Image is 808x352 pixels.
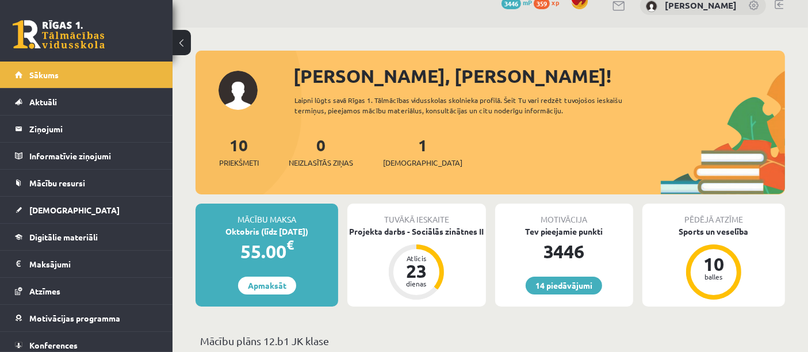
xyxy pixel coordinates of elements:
[646,1,657,12] img: Kārlis Gusts
[15,89,158,115] a: Aktuāli
[399,255,434,262] div: Atlicis
[495,238,633,265] div: 3446
[15,116,158,142] a: Ziņojumi
[642,204,785,225] div: Pēdējā atzīme
[29,340,78,350] span: Konferences
[15,143,158,169] a: Informatīvie ziņojumi
[286,236,294,253] span: €
[399,262,434,280] div: 23
[642,225,785,301] a: Sports un veselība 10 balles
[29,251,158,277] legend: Maksājumi
[15,170,158,196] a: Mācību resursi
[526,277,602,294] a: 14 piedāvājumi
[15,197,158,223] a: [DEMOGRAPHIC_DATA]
[289,135,353,169] a: 0Neizlasītās ziņas
[29,116,158,142] legend: Ziņojumi
[219,157,259,169] span: Priekšmeti
[495,204,633,225] div: Motivācija
[196,204,338,225] div: Mācību maksa
[347,204,485,225] div: Tuvākā ieskaite
[29,205,120,215] span: [DEMOGRAPHIC_DATA]
[347,225,485,238] div: Projekta darbs - Sociālās zinātnes II
[293,62,785,90] div: [PERSON_NAME], [PERSON_NAME]!
[696,255,731,273] div: 10
[29,143,158,169] legend: Informatīvie ziņojumi
[29,313,120,323] span: Motivācijas programma
[29,232,98,242] span: Digitālie materiāli
[289,157,353,169] span: Neizlasītās ziņas
[238,277,296,294] a: Apmaksāt
[383,135,462,169] a: 1[DEMOGRAPHIC_DATA]
[29,178,85,188] span: Mācību resursi
[29,97,57,107] span: Aktuāli
[29,70,59,80] span: Sākums
[347,225,485,301] a: Projekta darbs - Sociālās zinātnes II Atlicis 23 dienas
[29,286,60,296] span: Atzīmes
[196,225,338,238] div: Oktobris (līdz [DATE])
[15,62,158,88] a: Sākums
[495,225,633,238] div: Tev pieejamie punkti
[200,333,780,349] p: Mācību plāns 12.b1 JK klase
[15,305,158,331] a: Motivācijas programma
[15,251,158,277] a: Maksājumi
[294,95,648,116] div: Laipni lūgts savā Rīgas 1. Tālmācības vidusskolas skolnieka profilā. Šeit Tu vari redzēt tuvojošo...
[696,273,731,280] div: balles
[15,224,158,250] a: Digitālie materiāli
[196,238,338,265] div: 55.00
[399,280,434,287] div: dienas
[13,20,105,49] a: Rīgas 1. Tālmācības vidusskola
[15,278,158,304] a: Atzīmes
[642,225,785,238] div: Sports un veselība
[219,135,259,169] a: 10Priekšmeti
[383,157,462,169] span: [DEMOGRAPHIC_DATA]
